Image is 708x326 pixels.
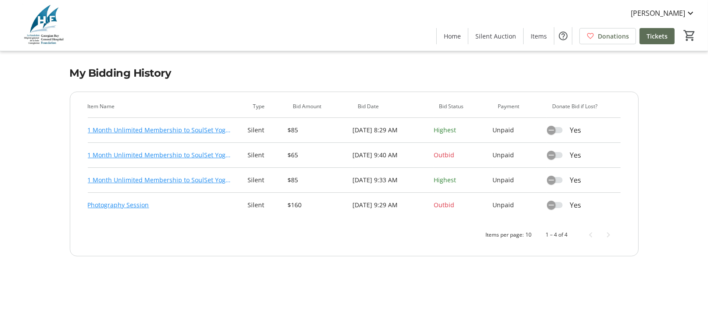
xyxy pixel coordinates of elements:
div: 10 [526,231,532,239]
span: Home [444,32,461,41]
td: [DATE] 8:29 AM [352,118,434,143]
a: Tickets [640,28,675,44]
span: Outbid [434,201,454,209]
div: Items per page: [486,231,524,239]
mat-paginator: Select page of your bid history [88,224,621,245]
div: $85 [288,125,342,135]
a: 1 Month Unlimited Membership to SoulSet Yoga & Wellness [88,125,234,135]
th: Bid Status [434,103,492,118]
th: Donate Bid if Lost? [547,103,621,118]
td: Unpaid [492,118,547,143]
td: Silent [248,118,288,143]
span: Donations [598,32,629,41]
div: $65 [288,150,342,160]
div: $85 [288,175,342,185]
td: Silent [248,193,288,218]
span: Items [531,32,547,41]
a: 1 Month Unlimited Membership to SoulSet Yoga & Wellness [88,150,234,160]
td: [DATE] 9:29 AM [352,193,434,218]
td: Silent [248,168,288,193]
label: Yes [563,175,581,185]
button: Next page [600,226,617,244]
a: 1 Month Unlimited Membership to SoulSet Yoga & Wellness [88,175,234,185]
th: Bid Date [352,103,434,118]
span: [PERSON_NAME] [631,8,685,18]
span: Silent Auction [475,32,516,41]
td: Unpaid [492,193,547,218]
th: Bid Amount [288,103,352,118]
th: Payment [492,103,547,118]
td: Silent [248,143,288,168]
a: Items [524,28,554,44]
a: Silent Auction [468,28,523,44]
button: [PERSON_NAME] [624,6,703,20]
th: Item Name [88,103,248,118]
label: Yes [563,200,581,210]
div: $160 [288,200,342,210]
td: Unpaid [492,143,547,168]
h2: My Bidding History [70,65,639,81]
span: Highest [434,176,456,184]
a: Photography Session [88,200,149,210]
a: Home [437,28,468,44]
a: Donations [579,28,636,44]
div: 1 – 4 of 4 [546,231,568,239]
th: Type [248,103,288,118]
td: [DATE] 9:40 AM [352,143,434,168]
button: Cart [682,28,697,43]
button: Previous page [582,226,600,244]
button: Help [554,27,572,45]
label: Yes [563,150,581,160]
img: Georgian Bay General Hospital Foundation's Logo [5,4,83,47]
td: Unpaid [492,168,547,193]
label: Yes [563,125,581,135]
span: Highest [434,126,456,134]
span: Tickets [647,32,668,41]
span: Outbid [434,151,454,159]
td: [DATE] 9:33 AM [352,168,434,193]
